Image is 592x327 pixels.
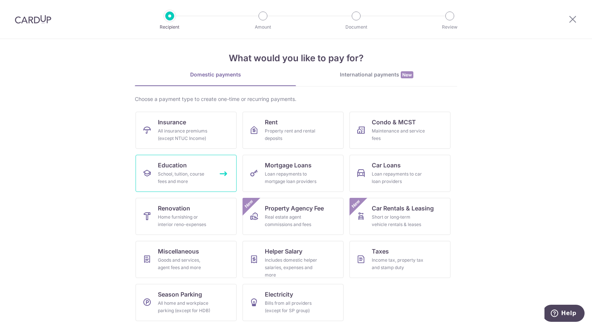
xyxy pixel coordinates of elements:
p: Document [329,23,384,31]
div: Home furnishing or interior reno-expenses [158,213,211,228]
span: New [401,71,413,78]
span: Rent [265,118,278,127]
div: Domestic payments [135,71,296,78]
a: InsuranceAll insurance premiums (except NTUC Income) [136,112,237,149]
span: Car Loans [372,161,401,170]
span: New [243,198,255,210]
div: All insurance premiums (except NTUC Income) [158,127,211,142]
p: Review [422,23,477,31]
div: School, tuition, course fees and more [158,170,211,185]
a: Car Rentals & LeasingShort or long‑term vehicle rentals & leasesNew [349,198,450,235]
a: Helper SalaryIncludes domestic helper salaries, expenses and more [243,241,344,278]
span: Property Agency Fee [265,204,324,213]
img: CardUp [15,15,51,24]
h4: What would you like to pay for? [135,52,457,65]
a: Car LoansLoan repayments to car loan providers [349,155,450,192]
a: EducationSchool, tuition, course fees and more [136,155,237,192]
span: Helper Salary [265,247,302,256]
span: Season Parking [158,290,202,299]
a: RenovationHome furnishing or interior reno-expenses [136,198,237,235]
div: Short or long‑term vehicle rentals & leases [372,213,425,228]
div: Maintenance and service fees [372,127,425,142]
div: Income tax, property tax and stamp duty [372,256,425,271]
a: RentProperty rent and rental deposits [243,112,344,149]
p: Amount [235,23,290,31]
span: Taxes [372,247,389,256]
span: Miscellaneous [158,247,199,256]
span: Electricity [265,290,293,299]
div: Real estate agent commissions and fees [265,213,318,228]
div: International payments [296,71,457,79]
div: Includes domestic helper salaries, expenses and more [265,256,318,279]
div: Property rent and rental deposits [265,127,318,142]
span: Condo & MCST [372,118,416,127]
a: Condo & MCSTMaintenance and service fees [349,112,450,149]
a: MiscellaneousGoods and services, agent fees and more [136,241,237,278]
span: New [350,198,362,210]
span: Education [158,161,187,170]
div: Goods and services, agent fees and more [158,256,211,271]
a: Season ParkingAll home and workplace parking (except for HDB) [136,284,237,321]
div: Choose a payment type to create one-time or recurring payments. [135,95,457,103]
iframe: Opens a widget where you can find more information [544,305,585,323]
span: Renovation [158,204,190,213]
span: Insurance [158,118,186,127]
span: Car Rentals & Leasing [372,204,434,213]
a: Mortgage LoansLoan repayments to mortgage loan providers [243,155,344,192]
a: ElectricityBills from all providers (except for SP group) [243,284,344,321]
div: Loan repayments to car loan providers [372,170,425,185]
div: Loan repayments to mortgage loan providers [265,170,318,185]
div: Bills from all providers (except for SP group) [265,300,318,314]
div: All home and workplace parking (except for HDB) [158,300,211,314]
p: Recipient [142,23,197,31]
a: TaxesIncome tax, property tax and stamp duty [349,241,450,278]
span: Mortgage Loans [265,161,312,170]
a: Property Agency FeeReal estate agent commissions and feesNew [243,198,344,235]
